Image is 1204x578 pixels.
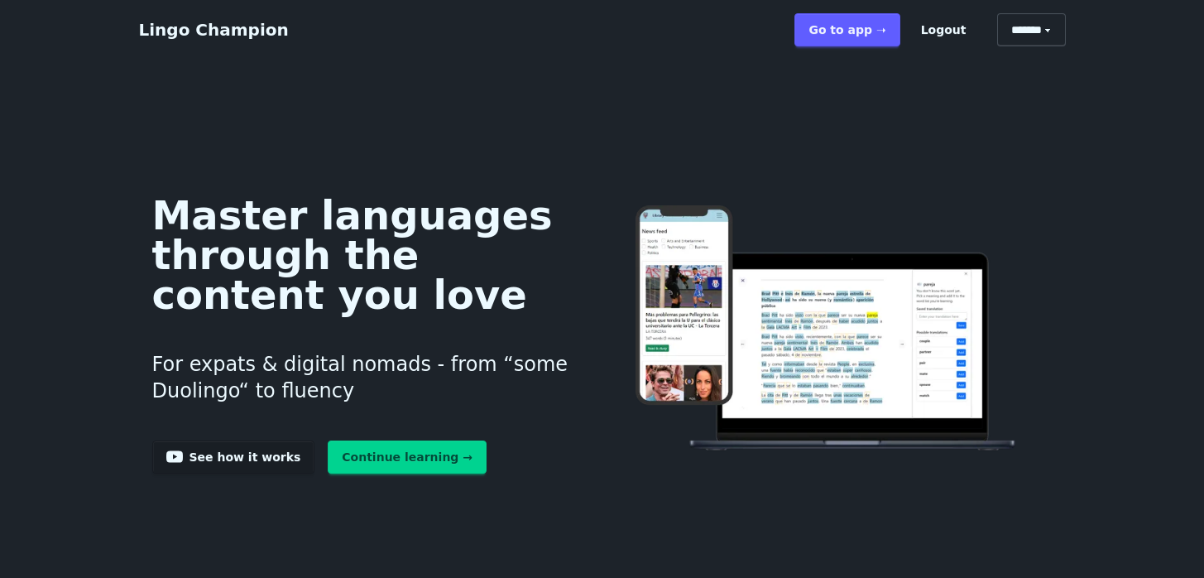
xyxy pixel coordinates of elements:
img: Learn languages online [602,205,1052,453]
a: Continue learning → [328,441,487,474]
a: Go to app ➝ [794,13,899,46]
button: Logout [907,13,981,46]
a: See how it works [152,441,315,474]
h3: For expats & digital nomads - from “some Duolingo“ to fluency [152,331,577,424]
a: Lingo Champion [139,20,289,40]
h1: Master languages through the content you love [152,195,577,315]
